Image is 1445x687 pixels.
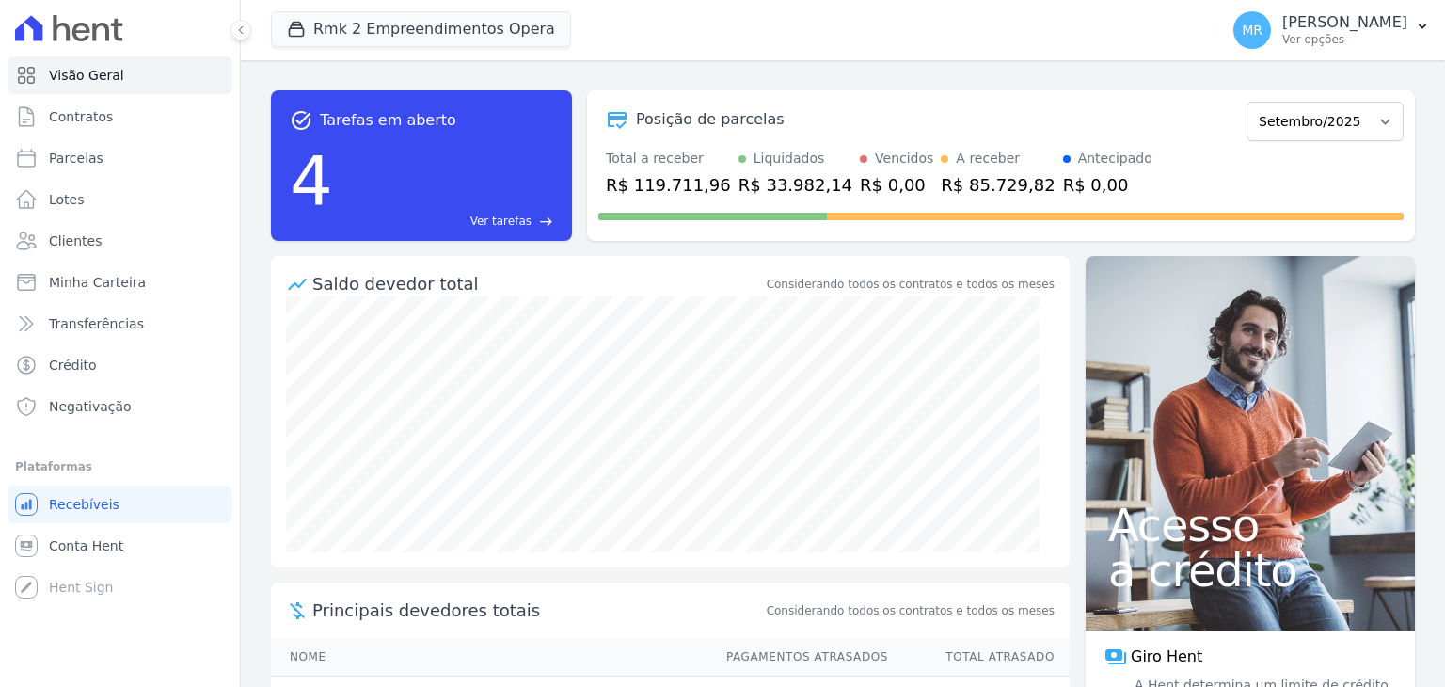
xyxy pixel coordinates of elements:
[767,276,1055,293] div: Considerando todos os contratos e todos os meses
[49,107,113,126] span: Contratos
[636,108,785,131] div: Posição de parcelas
[8,346,232,384] a: Crédito
[738,172,852,198] div: R$ 33.982,14
[875,149,933,168] div: Vencidos
[8,139,232,177] a: Parcelas
[271,638,708,677] th: Nome
[8,486,232,523] a: Recebíveis
[49,495,119,514] span: Recebíveis
[8,305,232,343] a: Transferências
[320,109,456,132] span: Tarefas em aberto
[341,213,553,230] a: Ver tarefas east
[1108,548,1392,593] span: a crédito
[941,172,1055,198] div: R$ 85.729,82
[1131,646,1202,668] span: Giro Hent
[312,598,763,623] span: Principais devedores totais
[606,149,731,168] div: Total a receber
[8,56,232,94] a: Visão Geral
[312,271,763,296] div: Saldo devedor total
[290,132,333,230] div: 4
[8,181,232,218] a: Lotes
[860,172,933,198] div: R$ 0,00
[8,527,232,565] a: Conta Hent
[1282,13,1407,32] p: [PERSON_NAME]
[8,98,232,136] a: Contratos
[290,109,312,132] span: task_alt
[49,356,97,375] span: Crédito
[271,11,571,47] button: Rmk 2 Empreendimentos Opera
[8,264,232,301] a: Minha Carteira
[1218,4,1445,56] button: MR [PERSON_NAME] Ver opções
[708,638,889,677] th: Pagamentos Atrasados
[1078,149,1152,168] div: Antecipado
[49,66,124,85] span: Visão Geral
[49,397,132,416] span: Negativação
[539,215,553,229] span: east
[1282,32,1407,47] p: Ver opções
[956,149,1020,168] div: A receber
[470,213,532,230] span: Ver tarefas
[754,149,825,168] div: Liquidados
[49,273,146,292] span: Minha Carteira
[15,455,225,478] div: Plataformas
[8,222,232,260] a: Clientes
[889,638,1070,677] th: Total Atrasado
[49,314,144,333] span: Transferências
[1242,24,1262,37] span: MR
[8,388,232,425] a: Negativação
[767,602,1055,619] span: Considerando todos os contratos e todos os meses
[1108,503,1392,548] span: Acesso
[49,232,102,250] span: Clientes
[49,536,123,555] span: Conta Hent
[49,149,103,168] span: Parcelas
[1063,172,1152,198] div: R$ 0,00
[49,190,85,209] span: Lotes
[606,172,731,198] div: R$ 119.711,96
